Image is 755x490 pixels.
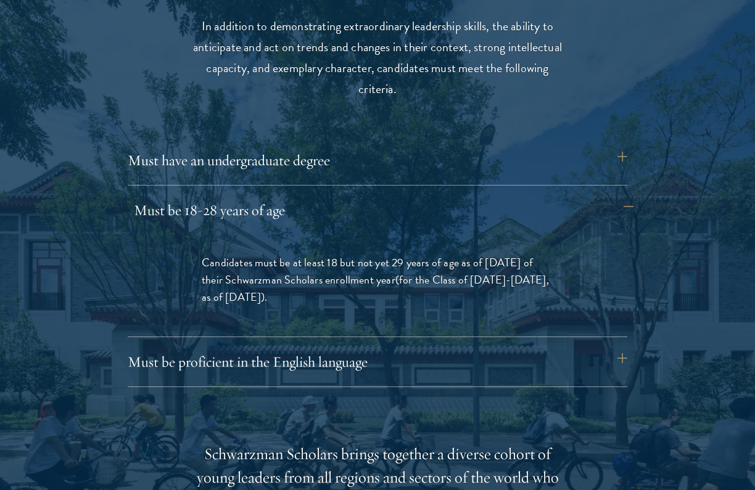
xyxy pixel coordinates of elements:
p: Candidates must be at least 18 but not yet 29 years of age as of [DATE] of their Schwarzman Schol... [202,254,553,306]
button: Must have an undergraduate degree [128,145,627,175]
p: In addition to demonstrating extraordinary leadership skills, the ability to anticipate and act o... [186,15,569,99]
button: Must be proficient in the English language [128,347,627,377]
button: Must be 18-28 years of age [134,195,633,225]
span: (for the Class of [DATE]-[DATE], as of [DATE]) [202,271,549,305]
